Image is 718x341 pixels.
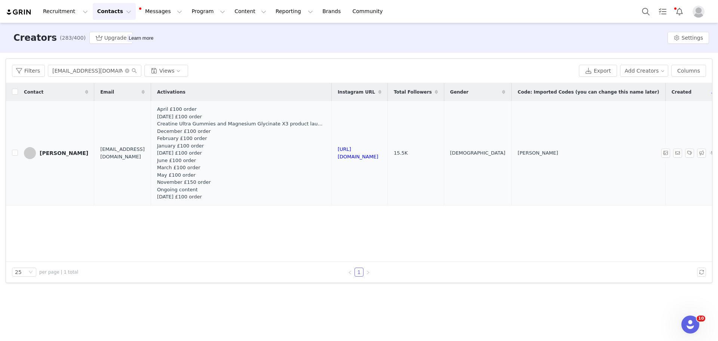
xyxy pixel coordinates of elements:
li: Previous Page [346,268,355,277]
button: Upgrade [89,32,133,44]
div: Creatine Ultra Gummies and Magnesium Glycinate X3 product launch [157,120,325,128]
div: 25 [15,268,22,276]
div: January £100 order [157,142,325,150]
a: Community [348,3,391,20]
i: icon: left [348,270,352,275]
li: 1 [355,268,363,277]
button: Messages [136,3,187,20]
div: April £100 order [157,106,325,113]
span: Created [672,89,691,95]
span: Contact [24,89,43,95]
h3: Creators [13,31,57,45]
span: Gender [450,89,469,95]
div: June £100 order [157,157,325,164]
span: per page | 1 total [39,269,78,275]
button: Recruitment [39,3,92,20]
iframe: Intercom live chat [681,316,699,334]
a: 1 [355,268,363,276]
a: [URL][DOMAIN_NAME] [338,146,378,159]
a: [PERSON_NAME] [24,147,88,159]
button: Add Creators [620,65,669,77]
span: Total Followers [394,89,432,95]
button: Profile [688,6,712,18]
span: Activations [157,89,185,95]
div: February £100 order [157,135,325,142]
span: Send Email [673,149,685,158]
button: Search [638,3,654,20]
div: July 2025 £100 order [157,149,325,157]
button: Settings [668,32,709,44]
div: Ongoing content [157,186,325,194]
span: (283/400) [60,34,86,42]
span: Email [100,89,114,95]
span: 10 [697,316,705,322]
input: Search... [48,65,141,77]
div: Tooltip anchor [127,34,155,42]
span: [DEMOGRAPHIC_DATA] [450,149,506,157]
button: Export [579,65,617,77]
div: August 2025 £100 order [157,113,325,121]
a: Tasks [654,3,671,20]
button: Contacts [93,3,136,20]
div: May £100 order [157,171,325,179]
div: September 2025 £100 order [157,193,325,201]
button: Columns [671,65,706,77]
a: Brands [318,3,347,20]
span: 15.5K [394,149,408,157]
span: [EMAIL_ADDRESS][DOMAIN_NAME] [100,146,145,160]
button: Notifications [671,3,688,20]
div: March £100 order [157,164,325,171]
i: icon: right [366,270,370,275]
span: Instagram URL [338,89,375,95]
button: Views [144,65,188,77]
li: Next Page [363,268,372,277]
button: Reporting [271,3,317,20]
div: [PERSON_NAME] [40,150,88,156]
div: November £150 order [157,179,325,186]
span: [PERSON_NAME] [518,149,558,157]
img: placeholder-profile.jpg [693,6,705,18]
i: icon: search [132,68,137,73]
button: Filters [12,65,45,77]
button: Program [187,3,230,20]
i: icon: close-circle [125,68,129,73]
button: Content [230,3,271,20]
span: Code: Imported Codes (you can change this name later) [518,89,659,95]
div: December £100 order [157,128,325,135]
img: grin logo [6,9,32,16]
i: icon: down [28,270,33,275]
